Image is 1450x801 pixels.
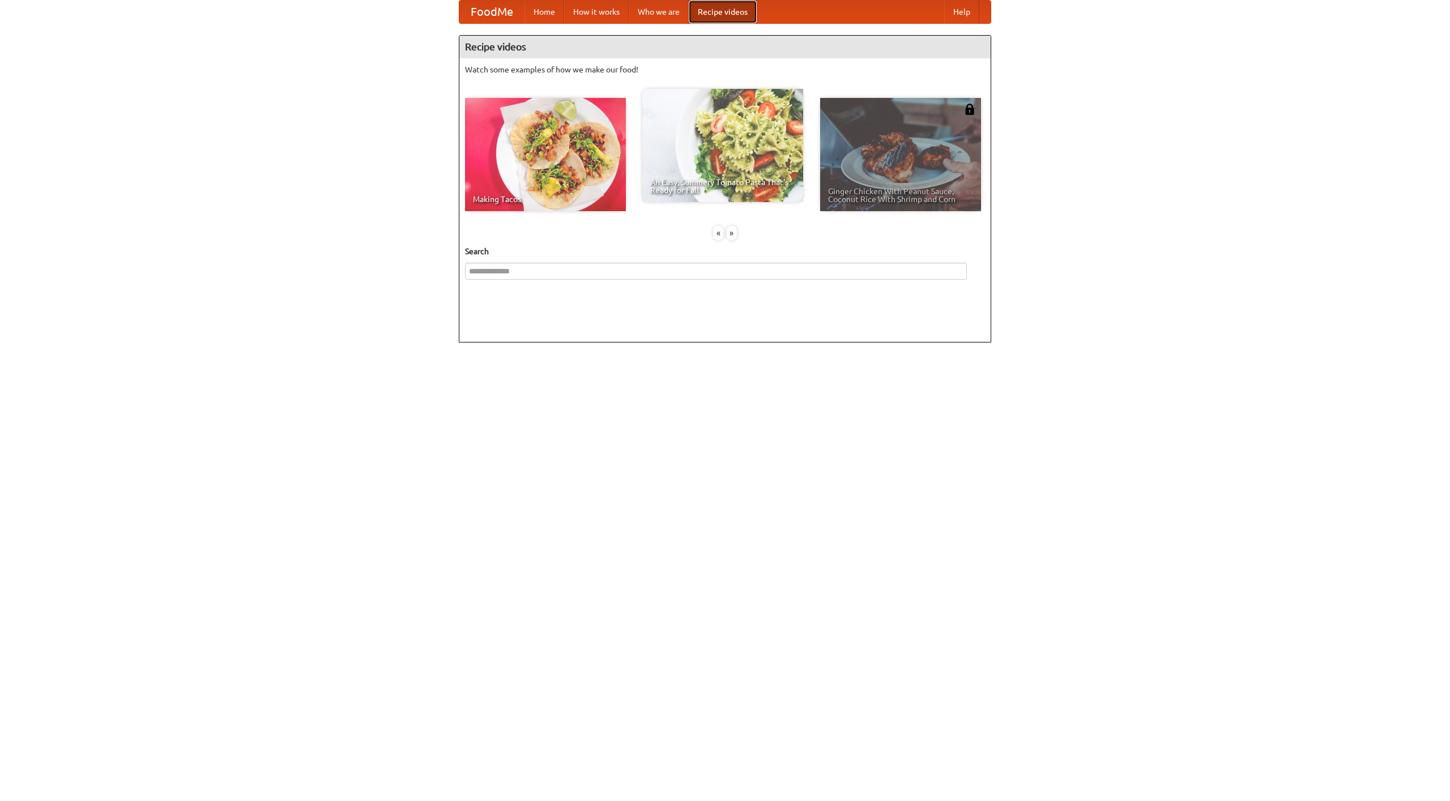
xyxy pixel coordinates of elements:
a: Making Tacos [465,98,626,211]
img: 483408.png [964,104,975,115]
a: Help [944,1,979,23]
span: An Easy, Summery Tomato Pasta That's Ready for Fall [650,178,795,194]
a: An Easy, Summery Tomato Pasta That's Ready for Fall [642,89,803,202]
div: » [727,226,737,240]
h5: Search [465,246,985,257]
a: FoodMe [459,1,524,23]
a: Home [524,1,564,23]
p: Watch some examples of how we make our food! [465,64,985,75]
a: Recipe videos [689,1,757,23]
div: « [713,226,723,240]
a: How it works [564,1,629,23]
a: Who we are [629,1,689,23]
h4: Recipe videos [459,36,991,58]
span: Making Tacos [473,195,618,203]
